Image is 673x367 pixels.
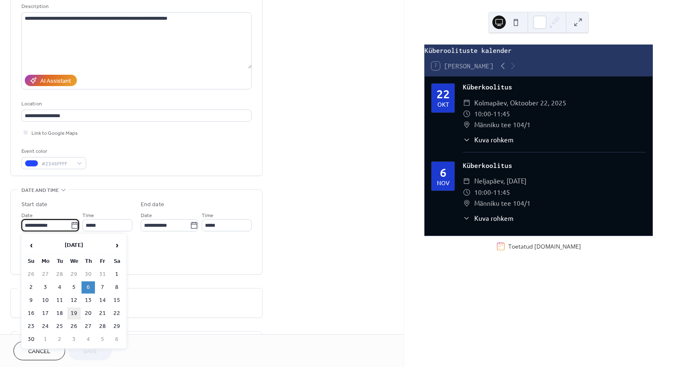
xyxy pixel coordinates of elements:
div: ​ [463,187,471,198]
span: Cancel [28,347,50,356]
span: 11:45 [493,108,510,119]
div: Description [21,2,250,11]
div: Küberkoolitus [463,81,646,92]
td: 8 [110,281,124,294]
td: 6 [81,281,95,294]
td: 27 [39,268,52,280]
div: Start date [21,200,47,209]
div: Location [21,100,250,108]
div: ​ [463,97,471,108]
th: Mo [39,255,52,267]
div: Küberoolituste kalender [425,45,652,56]
span: - [491,187,493,198]
span: Männiku tee 104/1 [474,119,531,130]
td: 6 [110,333,124,346]
div: ​ [463,135,471,144]
td: 5 [67,281,81,294]
td: 7 [96,281,109,294]
td: 31 [96,268,109,280]
td: 27 [81,320,95,333]
span: 10:00 [474,187,491,198]
td: 25 [53,320,66,333]
span: Time [202,211,213,220]
button: AI Assistant [25,75,77,86]
th: Fr [96,255,109,267]
div: ​ [463,213,471,223]
th: We [67,255,81,267]
td: 28 [96,320,109,333]
td: 20 [81,307,95,320]
div: ​ [463,108,471,119]
td: 4 [81,333,95,346]
div: ​ [463,176,471,186]
div: ​ [463,119,471,130]
div: 6 [440,167,447,178]
span: Kuva rohkem [474,135,513,144]
td: 3 [39,281,52,294]
td: 16 [24,307,38,320]
td: 15 [110,294,124,307]
td: 23 [24,320,38,333]
button: ​Kuva rohkem [463,213,513,223]
span: - [491,108,493,119]
span: kolmapäev, oktoober 22, 2025 [474,97,566,108]
span: Männiku tee 104/1 [474,198,531,209]
td: 12 [67,294,81,307]
td: 2 [53,333,66,346]
td: 30 [81,268,95,280]
td: 19 [67,307,81,320]
th: [DATE] [39,236,109,254]
td: 17 [39,307,52,320]
td: 22 [110,307,124,320]
div: ​ [463,198,471,209]
td: 5 [96,333,109,346]
div: 22 [436,88,450,100]
td: 21 [96,307,109,320]
td: 24 [39,320,52,333]
td: 4 [53,281,66,294]
td: 26 [67,320,81,333]
span: #2346FFFF [42,160,73,168]
th: Th [81,255,95,267]
span: › [110,237,123,254]
td: 28 [53,268,66,280]
td: 1 [110,268,124,280]
td: 14 [96,294,109,307]
span: Link to Google Maps [32,129,78,138]
td: 18 [53,307,66,320]
td: 3 [67,333,81,346]
span: ‹ [25,237,37,254]
td: 11 [53,294,66,307]
div: Küberkoolitus [463,160,646,171]
td: 9 [24,294,38,307]
div: AI Assistant [40,77,71,86]
div: End date [141,200,164,209]
div: Toetatud [508,242,581,250]
td: 30 [24,333,38,346]
th: Sa [110,255,124,267]
span: Time [82,211,94,220]
th: Su [24,255,38,267]
td: 26 [24,268,38,280]
div: okt [437,102,449,107]
button: ​Kuva rohkem [463,135,513,144]
span: neljapäev, [DATE] [474,176,526,186]
span: Kuva rohkem [474,213,513,223]
div: nov [437,180,450,186]
span: Date [21,211,33,220]
span: 10:00 [474,108,491,119]
td: 10 [39,294,52,307]
td: 2 [24,281,38,294]
a: [DOMAIN_NAME] [534,242,581,250]
div: Event color [21,147,84,156]
span: 11:45 [493,187,510,198]
button: Cancel [13,341,65,360]
span: Date [141,211,152,220]
td: 1 [39,333,52,346]
td: 29 [110,320,124,333]
td: 29 [67,268,81,280]
span: Date and time [21,186,59,195]
th: Tu [53,255,66,267]
td: 13 [81,294,95,307]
